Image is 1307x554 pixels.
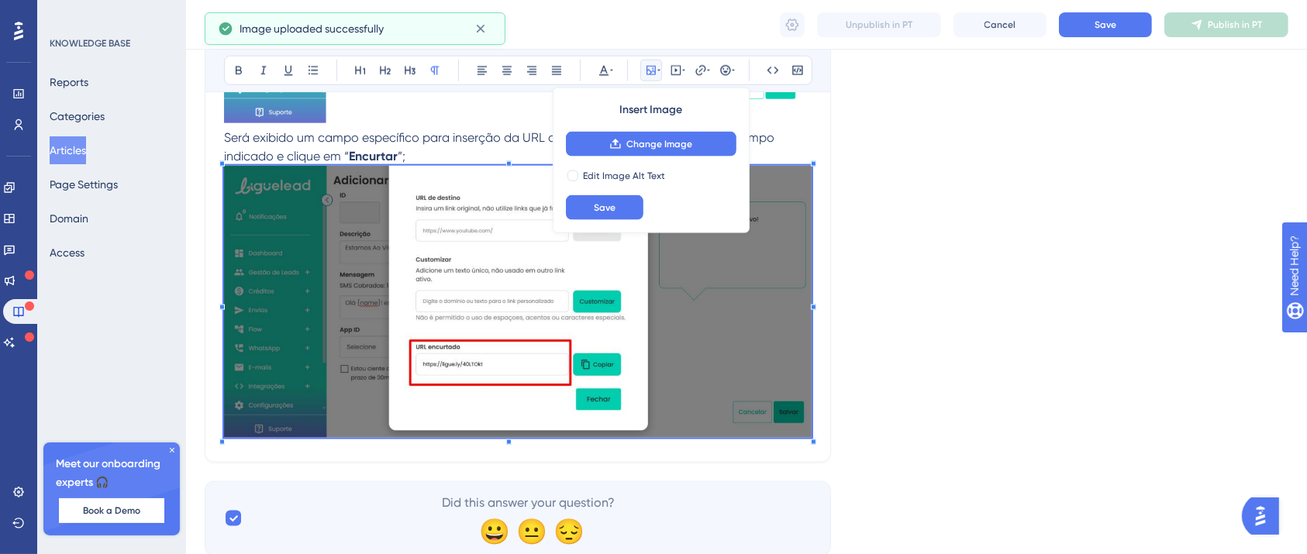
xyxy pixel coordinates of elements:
button: Page Settings [50,170,118,198]
button: Cancel [954,12,1047,37]
iframe: UserGuiding AI Assistant Launcher [1242,493,1288,539]
span: Edit Image Alt Text [583,170,665,182]
button: Articles [50,136,86,164]
span: Save [1095,19,1116,31]
span: Did this answer your question? [443,494,616,512]
span: Será exibido um campo específico para inserção da URL original, cole a URL desejada no campo indi... [224,130,778,163]
button: Categories [50,102,105,130]
span: Change Image [626,138,692,150]
button: Reports [50,68,88,96]
button: Unpublish in PT [817,12,941,37]
span: Need Help? [36,4,97,22]
div: 😔 [553,518,578,543]
span: Save [594,201,616,214]
button: Domain [50,205,88,232]
button: Publish in PT [1164,12,1288,37]
button: Book a Demo [59,498,164,523]
span: Insert Image [619,101,682,119]
span: Meet our onboarding experts 🎧 [56,455,167,492]
span: Publish in PT [1208,19,1262,31]
button: Change Image [566,132,736,157]
div: 😀 [479,518,504,543]
button: Access [50,239,84,267]
span: Image uploaded successfully [240,19,384,38]
button: Save [1059,12,1152,37]
div: 😐 [516,518,541,543]
span: Unpublish in PT [846,19,912,31]
div: KNOWLEDGE BASE [50,37,130,50]
button: Save [566,195,643,220]
span: ”; [398,149,405,163]
span: Book a Demo [83,504,140,517]
span: Cancel [985,19,1016,31]
strong: Encurtar [349,149,398,163]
